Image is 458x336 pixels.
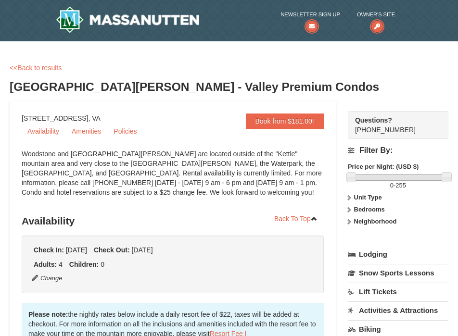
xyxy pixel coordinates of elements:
h3: [GEOGRAPHIC_DATA][PERSON_NAME] - Valley Premium Condos [10,77,448,97]
a: Back To Top [268,212,324,226]
button: Change [31,273,63,284]
a: Amenities [66,124,107,138]
span: 0 [390,182,394,189]
h3: Availability [22,212,324,231]
strong: Please note: [28,311,68,318]
a: Owner's Site [357,10,395,29]
strong: Neighborhood [354,218,397,225]
a: Lift Tickets [348,283,448,300]
a: Policies [108,124,142,138]
strong: Check Out: [94,246,130,254]
a: Lodging [348,246,448,263]
a: Activities & Attractions [348,301,448,319]
h4: Filter By: [348,146,448,155]
a: Massanutten Resort [56,6,199,33]
strong: Unit Type [354,194,382,201]
label: - [348,181,448,190]
a: <<Back to results [10,64,62,72]
span: 4 [59,261,63,268]
span: [DATE] [131,246,153,254]
strong: Adults: [34,261,57,268]
span: Newsletter Sign Up [280,10,340,19]
strong: Check In: [34,246,64,254]
a: Snow Sports Lessons [348,264,448,282]
span: 0 [101,261,104,268]
strong: Price per Night: (USD $) [348,163,419,170]
span: [PHONE_NUMBER] [355,115,431,134]
strong: Children: [69,261,99,268]
a: Book from $181.00! [246,113,324,129]
strong: Questions? [355,116,392,124]
img: Massanutten Resort Logo [56,6,199,33]
span: 255 [395,182,406,189]
a: Newsletter Sign Up [280,10,340,29]
span: Owner's Site [357,10,395,19]
span: [DATE] [66,246,87,254]
div: Woodstone and [GEOGRAPHIC_DATA][PERSON_NAME] are located outside of the "Kettle" mountain area an... [22,149,324,207]
a: Availability [22,124,65,138]
strong: Bedrooms [354,206,385,213]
